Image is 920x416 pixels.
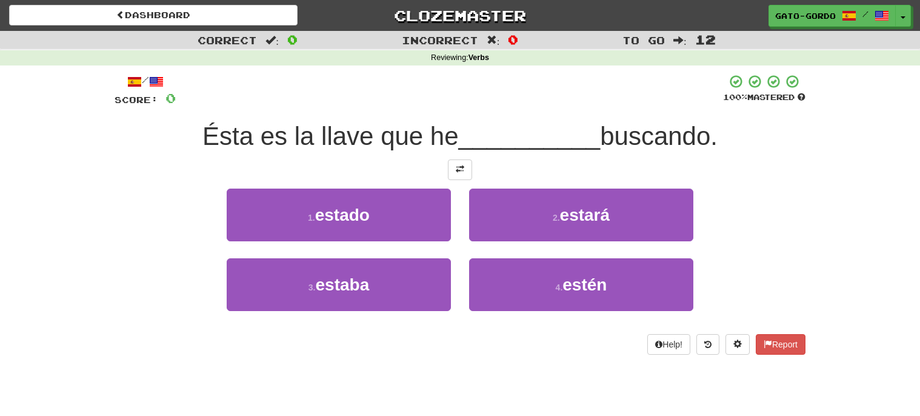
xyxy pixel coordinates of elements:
span: Score: [115,95,158,105]
button: Toggle translation (alt+t) [448,159,472,180]
span: __________ [459,122,601,150]
button: Report [756,334,805,355]
button: Help! [647,334,690,355]
button: 3.estaba [227,258,451,311]
button: 2.estará [469,189,693,241]
span: Correct [198,34,257,46]
span: estén [562,275,607,294]
a: Clozemaster [316,5,604,26]
small: 2 . [553,213,560,223]
span: 0 [508,32,518,47]
span: estado [315,206,370,224]
button: 1.estado [227,189,451,241]
span: : [265,35,279,45]
span: 100 % [723,92,747,102]
button: 4.estén [469,258,693,311]
span: : [673,35,687,45]
a: Dashboard [9,5,298,25]
span: Ésta es la llave que he [202,122,459,150]
span: / [862,10,868,18]
span: : [487,35,500,45]
small: 3 . [308,283,316,292]
span: 0 [165,90,176,106]
span: estará [560,206,610,224]
div: Mastered [723,92,805,103]
span: estaba [315,275,369,294]
strong: Verbs [468,53,489,62]
span: To go [622,34,665,46]
span: Gato-Gordo [775,10,836,21]
button: Round history (alt+y) [696,334,719,355]
small: 4 . [556,283,563,292]
span: 12 [695,32,716,47]
a: Gato-Gordo / [768,5,896,27]
span: Incorrect [402,34,478,46]
span: buscando. [600,122,718,150]
span: 0 [287,32,298,47]
small: 1 . [308,213,315,223]
div: / [115,74,176,89]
